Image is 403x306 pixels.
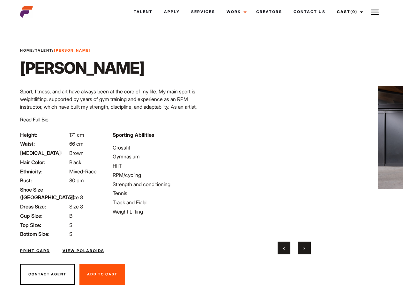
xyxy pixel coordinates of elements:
span: (0) [350,9,357,14]
span: Top Size: [20,221,68,229]
span: Hair Color: [20,158,68,166]
span: B [69,213,72,219]
span: 171 cm [69,132,84,138]
li: Tennis [113,189,198,197]
span: Bottom Size: [20,230,68,238]
span: Black [69,159,81,165]
a: Print Card [20,248,50,254]
span: Shoe Size ([GEOGRAPHIC_DATA]): [20,186,68,201]
span: Mixed-Race [69,168,97,175]
a: Apply [158,3,185,20]
button: Add To Cast [79,264,125,285]
li: RPM/cycling [113,171,198,179]
span: Brown [69,150,84,156]
span: Height: [20,131,68,139]
span: Ethnicity: [20,168,68,175]
p: Sport, fitness, and art have always been at the core of my life. My main sport is weightlifting, ... [20,88,198,126]
span: Bust: [20,177,68,184]
a: Cast(0) [331,3,367,20]
a: Creators [250,3,288,20]
button: Read Full Bio [20,116,49,123]
span: Previous [283,245,285,251]
a: Work [221,3,250,20]
li: Strength and conditioning [113,180,198,188]
li: Gymnasium [113,153,198,160]
li: HIIT [113,162,198,170]
a: Home [20,48,33,53]
span: Cup Size: [20,212,68,220]
span: S [69,231,72,237]
span: S [69,222,72,228]
span: / / [20,48,91,53]
strong: [PERSON_NAME] [54,48,91,53]
button: Contact Agent [20,264,75,285]
span: 66 cm [69,141,84,147]
a: Services [185,3,221,20]
a: Talent [35,48,52,53]
span: 80 cm [69,177,84,184]
span: Size 8 [69,194,83,200]
img: cropped-aefm-brand-fav-22-square.png [20,5,33,18]
h1: [PERSON_NAME] [20,58,144,77]
img: Burger icon [371,8,379,16]
span: Waist: [20,140,68,148]
span: Dress Size: [20,203,68,210]
span: [MEDICAL_DATA]: [20,149,68,157]
span: Size 8 [69,203,83,210]
li: Track and Field [113,199,198,206]
a: Talent [128,3,158,20]
span: Add To Cast [87,272,117,276]
strong: Sporting Abilities [113,132,154,138]
li: Crossfit [113,144,198,151]
a: View Polaroids [63,248,104,254]
a: Contact Us [288,3,331,20]
span: Next [303,245,305,251]
li: Weight Lifting [113,208,198,215]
